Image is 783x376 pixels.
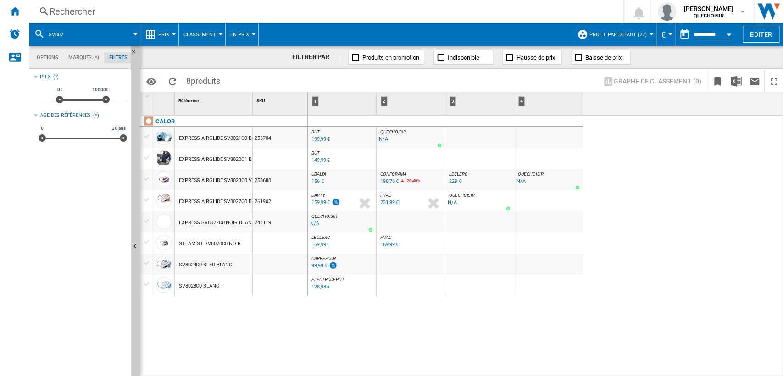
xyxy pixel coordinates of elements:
[91,86,110,94] span: 10000€
[380,193,391,198] span: FNAC
[310,261,338,271] div: Mise à jour : mercredi 10 septembre 2025 05:48
[179,191,279,212] div: EXPRESS AIRGLIDE SV8027C0 BLANC BEIGE
[378,129,443,150] div: QUECHOISIR N/A
[379,240,399,249] div: Mise à jour : mercredi 10 septembre 2025 12:27
[379,177,399,186] div: Mise à jour : mardi 9 septembre 2025 21:53
[178,98,199,103] span: Référence
[40,112,91,119] div: Age des références
[253,169,307,190] div: 253680
[131,46,142,62] button: Masquer
[450,96,456,106] div: 3
[310,219,319,228] div: N/A
[32,52,63,63] md-tab-item: Options
[158,23,174,46] button: Prix
[310,135,330,144] div: Mise à jour : mercredi 10 septembre 2025 17:01
[191,76,220,86] span: produits
[40,73,51,81] div: Prix
[348,50,424,65] button: Produits en promotion
[600,73,704,89] button: Graphe de classement (0)
[731,76,742,87] img: excel-24x24.png
[310,235,374,256] div: LECLERC 169,99 €
[255,92,307,106] div: SKU Sort None
[39,125,45,132] span: 0
[311,193,325,198] span: DARTY
[9,28,20,39] img: alerts-logo.svg
[448,198,457,207] div: N/A
[179,276,219,297] div: SV8028C0 BLANC
[311,256,336,261] span: CARREFOUR
[49,32,63,38] span: SV802
[331,198,340,206] img: promotionV3.png
[183,23,221,46] div: Classement
[447,193,512,214] div: QUECHOISIR N/A
[56,86,64,94] span: 0€
[312,96,318,106] div: 1
[661,23,670,46] button: €
[230,23,254,46] button: En Prix
[310,240,330,249] div: Mise à jour : mercredi 10 septembre 2025 01:18
[145,23,174,46] div: Prix
[158,32,169,38] span: Prix
[516,171,581,193] div: QUECHOISIR N/A
[179,149,260,170] div: EXPRESS AIRGLIDE SV8022C1 BLEU
[589,23,651,46] button: Profil par défaut (22)
[661,30,666,39] span: €
[743,26,779,43] button: Editer
[694,13,723,19] b: QUECHOISIR
[380,235,391,240] span: FNAC
[378,92,445,115] div: 2
[765,70,783,92] button: Plein écran
[379,198,399,207] div: Mise à jour : mercredi 10 septembre 2025 12:27
[253,127,307,148] div: 253704
[230,32,249,38] span: En Prix
[310,282,330,292] div: Mise à jour : mardi 9 septembre 2025 22:08
[156,92,174,106] div: Sort None
[179,170,282,191] div: EXPRESS AIRGLIDE SV8023C0 VIOLET BLANC
[63,52,104,63] md-tab-item: Marques (*)
[311,235,329,240] span: LECLERC
[255,92,307,106] div: Sort None
[379,135,388,144] div: N/A
[449,171,467,177] span: LECLERC
[380,199,399,205] div: 231,99 €
[182,70,225,89] span: 8
[49,23,72,46] button: SV802
[381,96,387,106] div: 2
[179,212,255,233] div: EXPRESS SV8022C0 NOIR BLANC
[253,190,307,211] div: 261902
[727,70,745,92] button: Télécharger au format Excel
[34,23,135,46] div: SV802
[310,198,340,207] div: Mise à jour : mercredi 10 septembre 2025 12:36
[142,73,161,89] button: Options
[183,32,216,38] span: Classement
[310,171,374,193] div: UBALDI 156 €
[516,92,583,115] div: 4
[448,54,479,61] span: Indisponible
[311,136,330,142] div: 199,99 €
[311,263,327,269] div: 99,99 €
[179,254,232,276] div: SV8024C0 BLEU BLANC
[177,92,252,106] div: Sort None
[310,256,374,277] div: CARREFOUR 99,99 €
[311,178,324,184] div: 156 €
[310,214,374,235] div: QUECHOISIR N/A
[405,178,416,183] span: -20.49
[311,129,320,134] span: BUT
[516,54,555,61] span: Hausse de prix
[104,52,133,63] md-tab-item: Filtres
[311,284,330,290] div: 128,98 €
[311,277,344,282] span: ELECTRODEPOT
[380,242,399,248] div: 169,99 €
[404,177,410,188] i: %
[310,129,374,150] div: BUT 199,99 €
[447,92,514,115] div: 3
[596,70,708,92] div: Sélectionnez 1 à 3 sites en cliquant sur les cellules afin d'afficher un graphe de classement
[310,156,330,165] div: Mise à jour : mercredi 10 septembre 2025 04:20
[708,70,727,92] button: Créer un favoris
[310,150,374,171] div: BUT 149,99 €
[179,233,241,254] div: STEAM ST SV8020C0 NOIR
[179,128,277,149] div: EXPRESS AIRGLIDE SV8021C0 BLANC GRIS
[516,177,526,186] div: N/A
